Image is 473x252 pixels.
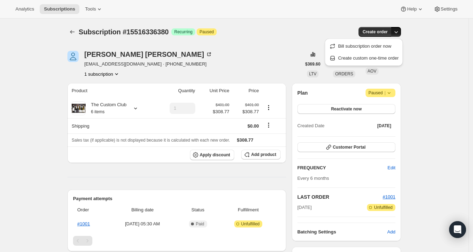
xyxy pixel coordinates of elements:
[383,194,395,199] a: #1001
[335,71,353,76] span: ORDERS
[396,4,428,14] button: Help
[309,71,316,76] span: LTV
[363,29,388,35] span: Create order
[387,229,395,236] span: Add
[234,108,259,115] span: $308.77
[84,51,212,58] div: [PERSON_NAME] [PERSON_NAME]
[77,221,90,226] a: #1001
[67,27,77,37] button: Subscriptions
[297,122,324,129] span: Created Date
[297,229,387,236] h6: Batching Settings
[374,205,393,210] span: Unfulfilled
[388,164,395,171] span: Edit
[86,101,126,115] div: The Custom Club
[251,152,276,157] span: Add product
[200,152,230,158] span: Apply discount
[84,61,212,68] span: [EMAIL_ADDRESS][DOMAIN_NAME] · [PHONE_NUMBER]
[67,51,79,62] span: Sean McCawley
[81,4,107,14] button: Tools
[241,150,280,159] button: Add product
[301,59,324,69] button: $369.60
[383,193,395,200] button: #1001
[368,89,393,96] span: Paused
[199,29,214,35] span: Paused
[174,29,192,35] span: Recurring
[449,221,466,238] div: Open Intercom Messenger
[263,104,274,111] button: Product actions
[15,6,34,12] span: Analytics
[338,43,392,49] span: Bill subscription order now
[297,89,308,96] h2: Plan
[67,118,155,134] th: Shipping
[333,144,366,150] span: Customer Portal
[385,90,386,96] span: |
[297,142,395,152] button: Customer Portal
[109,220,176,227] span: [DATE] · 05:30 AM
[241,221,260,227] span: Unfulfilled
[196,221,204,227] span: Paid
[40,4,79,14] button: Subscriptions
[331,106,362,112] span: Reactivate now
[383,162,400,173] button: Edit
[248,123,259,129] span: $0.00
[377,123,391,129] span: [DATE]
[245,103,259,107] small: $401.00
[44,6,75,12] span: Subscriptions
[84,70,120,77] button: Product actions
[216,103,229,107] small: $401.00
[11,4,38,14] button: Analytics
[79,28,169,36] span: Subscription #15516336380
[155,83,197,98] th: Quantity
[91,109,105,114] small: 6 items
[441,6,458,12] span: Settings
[220,206,276,213] span: Fulfillment
[407,6,416,12] span: Help
[197,83,231,98] th: Unit Price
[359,27,392,37] button: Create order
[180,206,216,213] span: Status
[383,226,400,238] button: Add
[297,193,383,200] h2: LAST ORDER
[109,206,176,213] span: Billing date
[67,83,155,98] th: Product
[190,150,235,160] button: Apply discount
[429,4,462,14] button: Settings
[263,121,274,129] button: Shipping actions
[297,204,312,211] span: [DATE]
[297,104,395,114] button: Reactivate now
[373,121,395,131] button: [DATE]
[305,61,320,67] span: $369.60
[73,236,281,246] nav: Pagination
[85,6,96,12] span: Tools
[297,164,388,171] h2: FREQUENCY
[72,138,230,143] span: Sales tax (if applicable) is not displayed because it is calculated with each new order.
[338,55,399,61] span: Create custom one-time order
[237,137,254,143] span: $308.77
[297,176,329,181] span: Every 6 months
[213,108,229,115] span: $308.77
[73,202,107,218] th: Order
[73,195,281,202] h2: Payment attempts
[231,83,261,98] th: Price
